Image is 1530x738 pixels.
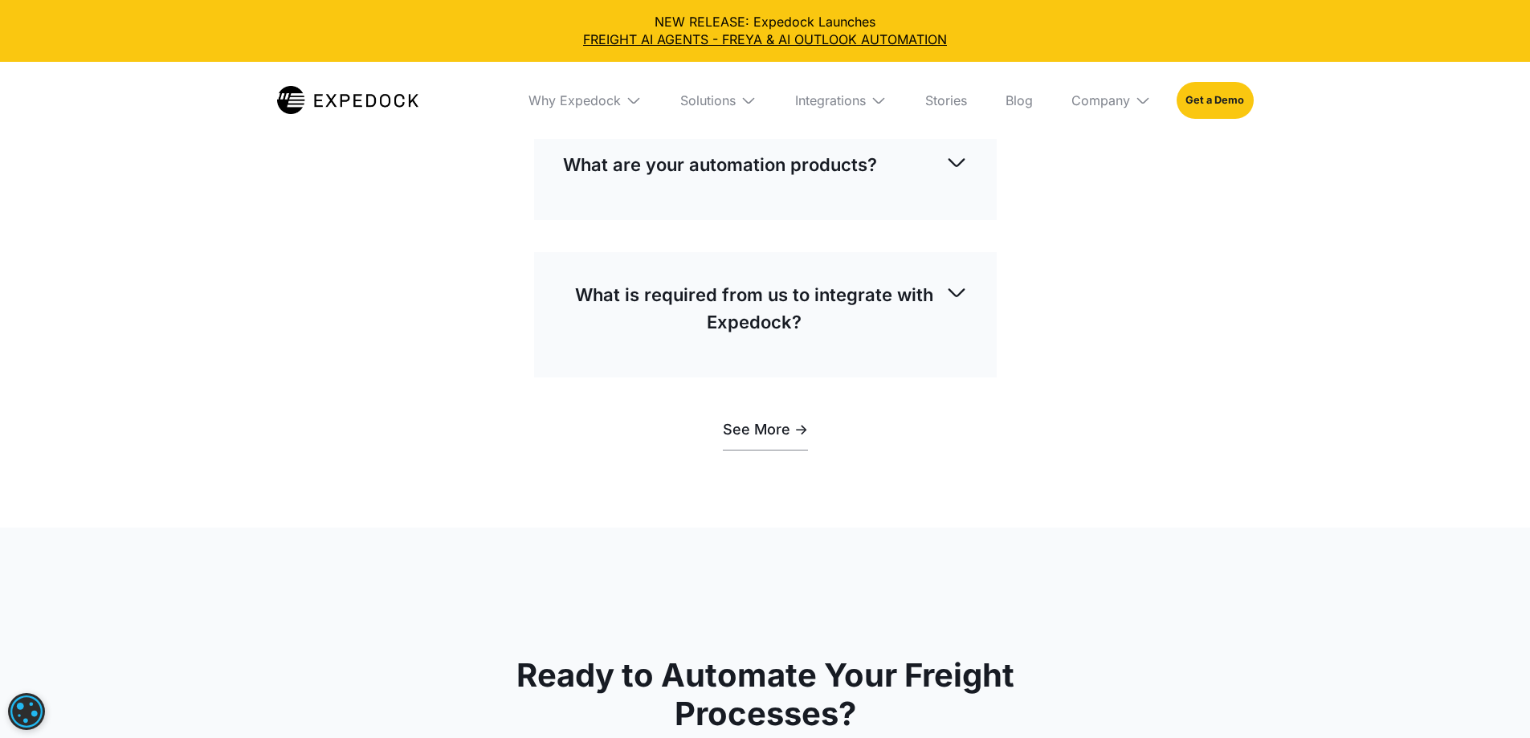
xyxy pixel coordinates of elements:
div: Why Expedock [516,62,655,139]
a: Get a Demo [1177,82,1253,119]
div: Solutions [680,92,736,108]
p: What are your automation products? [563,151,877,178]
div: Integrations [795,92,866,108]
iframe: Chat Widget [1263,565,1530,738]
a: Blog [993,62,1046,139]
h2: Ready to Automate Your Freight Processes? [431,656,1100,733]
div: Company [1071,92,1130,108]
a: FREIGHT AI AGENTS - FREYA & AI OUTLOOK AUTOMATION [13,31,1517,48]
div: Solutions [667,62,769,139]
div: Why Expedock [528,92,621,108]
p: What is required from us to integrate with Expedock? [563,281,945,336]
div: Integrations [782,62,900,139]
a: See More -> [723,410,808,451]
div: Company [1059,62,1164,139]
div: NEW RELEASE: Expedock Launches [13,13,1517,49]
a: Stories [912,62,980,139]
